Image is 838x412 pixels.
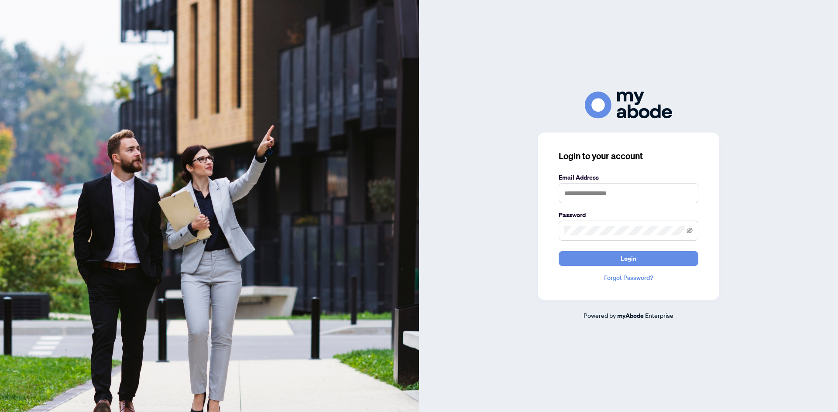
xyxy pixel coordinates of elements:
label: Password [559,210,698,220]
img: ma-logo [585,92,672,118]
span: eye-invisible [687,228,693,234]
span: Powered by [584,311,616,319]
span: Enterprise [645,311,673,319]
h3: Login to your account [559,150,698,162]
a: Forgot Password? [559,273,698,283]
span: Login [621,252,636,266]
a: myAbode [617,311,644,320]
label: Email Address [559,173,698,182]
button: Login [559,251,698,266]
